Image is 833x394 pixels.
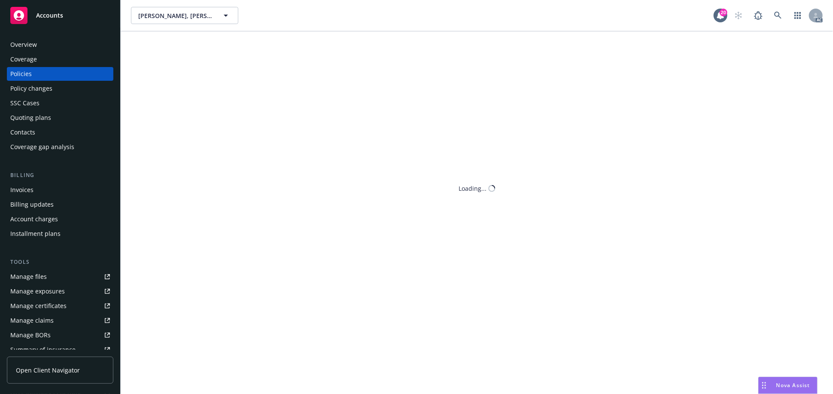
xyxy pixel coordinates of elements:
[789,7,806,24] a: Switch app
[7,299,113,313] a: Manage certificates
[7,82,113,95] a: Policy changes
[10,125,35,139] div: Contacts
[720,9,727,16] div: 20
[7,140,113,154] a: Coverage gap analysis
[7,125,113,139] a: Contacts
[7,183,113,197] a: Invoices
[7,270,113,284] a: Manage files
[758,377,818,394] button: Nova Assist
[7,171,113,180] div: Billing
[10,212,58,226] div: Account charges
[7,284,113,298] a: Manage exposures
[7,258,113,266] div: Tools
[459,184,486,193] div: Loading...
[10,270,47,284] div: Manage files
[7,227,113,241] a: Installment plans
[10,183,33,197] div: Invoices
[10,198,54,211] div: Billing updates
[730,7,747,24] a: Start snowing
[10,328,51,342] div: Manage BORs
[7,343,113,357] a: Summary of insurance
[7,38,113,52] a: Overview
[7,198,113,211] a: Billing updates
[131,7,238,24] button: [PERSON_NAME], [PERSON_NAME] & [PERSON_NAME]
[759,377,769,394] div: Drag to move
[10,52,37,66] div: Coverage
[7,328,113,342] a: Manage BORs
[7,52,113,66] a: Coverage
[10,314,54,327] div: Manage claims
[16,366,80,375] span: Open Client Navigator
[7,67,113,81] a: Policies
[10,38,37,52] div: Overview
[7,111,113,125] a: Quoting plans
[10,67,32,81] div: Policies
[7,314,113,327] a: Manage claims
[769,7,787,24] a: Search
[10,227,61,241] div: Installment plans
[7,212,113,226] a: Account charges
[10,299,67,313] div: Manage certificates
[10,82,52,95] div: Policy changes
[7,3,113,27] a: Accounts
[10,140,74,154] div: Coverage gap analysis
[10,96,40,110] div: SSC Cases
[36,12,63,19] span: Accounts
[138,11,213,20] span: [PERSON_NAME], [PERSON_NAME] & [PERSON_NAME]
[10,111,51,125] div: Quoting plans
[10,284,65,298] div: Manage exposures
[776,382,810,389] span: Nova Assist
[10,343,76,357] div: Summary of insurance
[7,96,113,110] a: SSC Cases
[750,7,767,24] a: Report a Bug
